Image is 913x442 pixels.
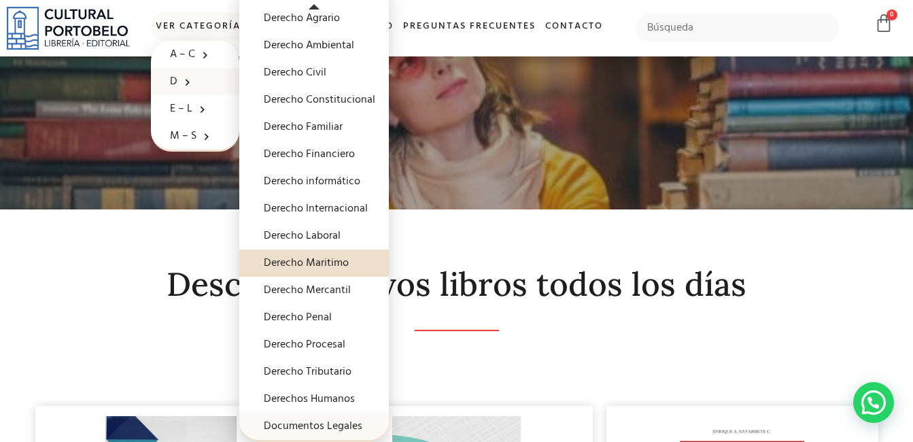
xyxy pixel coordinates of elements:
[151,41,239,68] a: A – C
[398,12,540,41] a: Preguntas frecuentes
[874,14,893,33] a: 0
[239,59,389,86] a: Derecho Civil
[239,5,389,32] a: Derecho Agrario
[239,222,389,250] a: Derecho Laboral
[239,386,389,413] a: Derechos Humanos
[636,14,839,42] input: Búsqueda
[239,195,389,222] a: Derecho Internacional
[886,10,897,20] span: 0
[151,41,239,152] ul: Ver Categorías
[239,86,389,114] a: Derecho Constitucional
[540,12,608,41] a: Contacto
[239,114,389,141] a: Derecho Familiar
[239,358,389,386] a: Derecho Tributario
[151,12,266,41] a: Ver Categorías
[239,331,389,358] a: Derecho Procesal
[151,122,239,150] a: M – S
[151,68,239,95] a: D
[239,32,389,59] a: Derecho Ambiental
[239,413,389,440] a: Documentos Legales
[239,168,389,195] a: Derecho informático
[35,267,878,303] h2: Descubre nuevos libros todos los días
[239,277,389,304] a: Derecho Mercantil
[239,141,389,168] a: Derecho Financiero
[239,250,389,277] a: Derecho Maritimo
[239,304,389,331] a: Derecho Penal
[151,95,239,122] a: E – L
